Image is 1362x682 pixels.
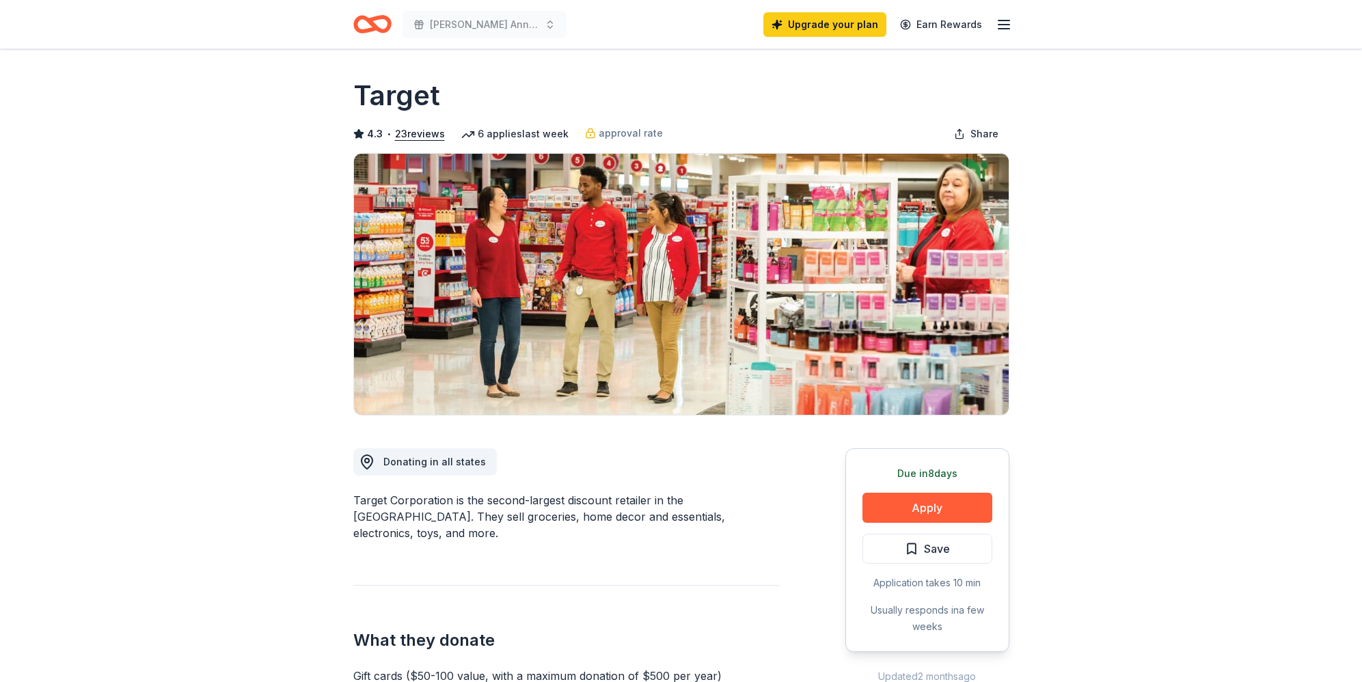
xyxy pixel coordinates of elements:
[862,493,992,523] button: Apply
[430,16,539,33] span: [PERSON_NAME] Annual Fundraiser
[353,492,780,541] div: Target Corporation is the second-largest discount retailer in the [GEOGRAPHIC_DATA]. They sell gr...
[383,456,486,467] span: Donating in all states
[924,540,950,558] span: Save
[970,126,998,142] span: Share
[353,629,780,651] h2: What they donate
[395,126,445,142] button: 23reviews
[862,534,992,564] button: Save
[862,575,992,591] div: Application takes 10 min
[354,154,1009,415] img: Image for Target
[353,77,440,115] h1: Target
[585,125,663,141] a: approval rate
[386,128,391,139] span: •
[367,126,383,142] span: 4.3
[862,602,992,635] div: Usually responds in a few weeks
[943,120,1009,148] button: Share
[461,126,569,142] div: 6 applies last week
[599,125,663,141] span: approval rate
[892,12,990,37] a: Earn Rewards
[353,8,392,40] a: Home
[763,12,886,37] a: Upgrade your plan
[862,465,992,482] div: Due in 8 days
[403,11,567,38] button: [PERSON_NAME] Annual Fundraiser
